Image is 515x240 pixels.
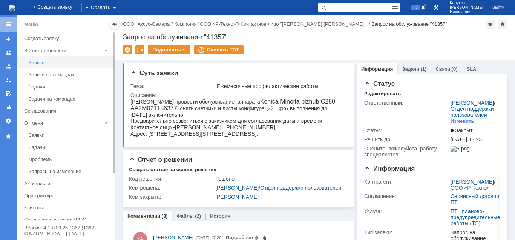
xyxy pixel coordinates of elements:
[361,66,393,72] a: Информация
[24,181,110,186] div: Активности
[451,136,482,142] span: [DATE] 13:23
[451,179,494,185] a: [PERSON_NAME]
[486,20,495,29] div: Добавить в избранное
[29,72,110,77] div: Заявки на командах
[26,69,113,81] a: Заявки на командах
[392,3,400,11] span: Расширенный поиск
[26,129,113,141] a: Заявки
[9,5,15,11] a: Перейти на домашнюю страницу
[466,66,476,72] a: SLA
[129,156,192,163] span: Отчет о решении
[110,20,119,29] div: Скрыть меню
[162,213,168,219] div: (3)
[364,208,449,214] div: Услуга:
[432,3,441,12] a: Перейти в интерфейс администратора
[26,57,113,68] a: Заявки
[24,108,110,114] div: Согласования
[129,194,214,200] div: Кем закрыта:
[70,32,128,39] span: [STREET_ADDRESS].
[129,167,216,173] div: Создать статью на основе решения
[123,21,174,27] div: /
[2,60,14,73] a: Заявки в моей ответственности
[451,208,500,226] a: ПТ_ планово-предупредительные работы (ТО)
[127,213,161,219] a: Комментарии
[241,21,371,27] div: /
[29,169,110,174] div: Запросы на изменение
[2,101,14,113] a: Отчеты
[29,144,110,150] div: Задачи
[26,153,113,165] a: Проблемы
[241,21,369,27] a: Контактное лицо "[PERSON_NAME] [PERSON_NAME]…
[364,179,449,185] div: Контрагент:
[451,179,500,191] div: /
[26,93,113,105] a: Задачи на командах
[451,127,473,133] span: Закрыт
[450,10,483,14] span: Николаевич
[129,176,214,182] div: Код решения:
[24,205,110,211] div: Клиенты
[371,21,447,27] div: Запрос на обслуживание "41357"
[2,88,14,100] a: Мои согласования
[364,165,415,172] span: Информация
[260,185,341,191] a: Отдел поддержки пользователей
[450,1,483,5] span: Калугин
[24,48,102,53] div: В ответственности
[215,194,259,200] a: [PERSON_NAME]
[364,100,449,106] div: Ответственный:
[29,132,110,138] div: Заявки
[9,5,15,11] img: logo
[210,213,230,219] a: История
[21,178,113,189] a: Активности
[364,193,449,199] div: Соглашение:
[498,20,507,29] div: Сделать домашней страницей
[451,100,497,118] div: /
[451,193,499,205] a: Сервисный договор ПТ
[364,91,401,97] div: Редактировать
[26,166,113,177] a: Запросы на изменение
[364,127,449,133] div: Статус:
[29,156,110,162] div: Проблемы
[364,229,449,235] div: Тип заявки:
[21,105,113,117] a: Согласования
[44,26,145,32] span: [PERSON_NAME]. [PHONE_NUMBER]
[452,66,458,72] div: (0)
[26,81,113,93] a: Задачи
[21,190,113,201] a: Оргструктура
[174,21,238,27] a: Компания "ООО «Р-Техно»"
[450,5,483,10] span: [PERSON_NAME]
[130,92,345,98] div: Описание:
[211,235,222,240] span: 17:20
[29,84,110,90] div: Задачи
[451,100,494,106] a: [PERSON_NAME]
[435,66,450,72] a: Связи
[451,146,470,152] img: 5.png
[123,45,132,54] div: Удалить
[420,66,426,72] div: (1)
[135,45,144,54] div: Работа с массовостью
[24,231,107,236] div: © NAUMEN [DATE]-[DATE]
[174,21,241,27] div: /
[21,202,113,214] a: Клиенты
[81,3,120,12] div: Создать
[215,185,344,191] div: /
[24,225,107,230] div: Версия: 4.18.0.9.26.1362 (1362)
[364,136,449,142] div: Решить до:
[130,70,178,77] span: Суть заявки
[129,185,214,191] div: Кем решена:
[123,33,507,41] div: Запрос на обслуживание "41357"
[215,185,259,191] a: [PERSON_NAME]
[364,146,449,158] div: Oцените, пожалуйста, работу специалистов:
[196,235,210,240] span: [DATE]
[215,176,344,182] div: Решено
[24,20,38,29] div: Меню
[2,33,14,45] a: Создать заявку
[451,106,494,118] a: Отдел поддержки пользователей
[364,80,395,87] span: Статус
[195,213,201,219] div: (2)
[411,5,420,10] span: 97
[24,193,110,198] div: Оргструктура
[130,83,215,89] div: Тема:
[24,217,110,223] div: Соглашения и услуги (SLA)
[2,74,14,86] a: Мои заявки
[451,185,490,191] a: ООО «Р-Техно»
